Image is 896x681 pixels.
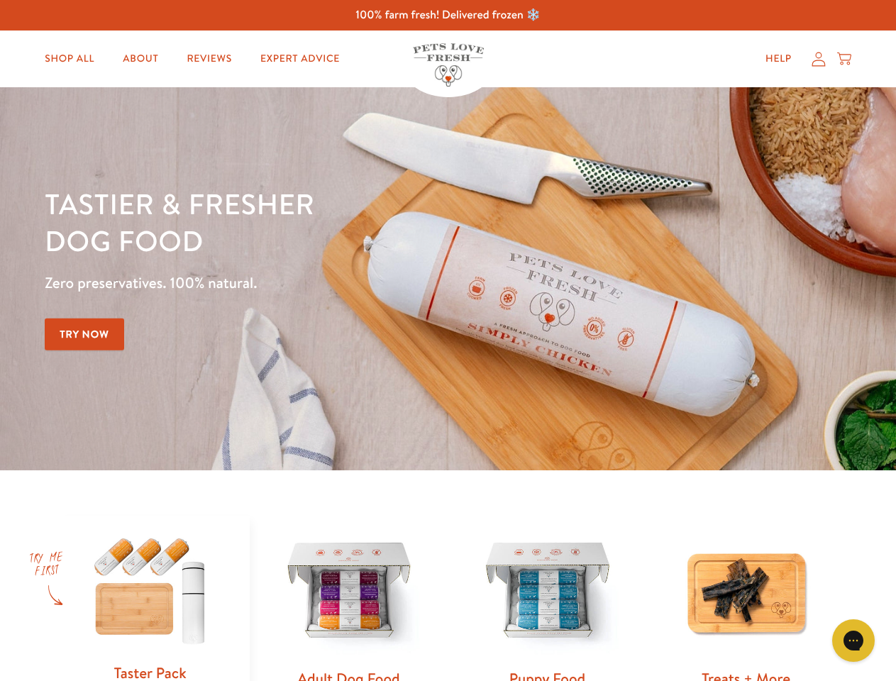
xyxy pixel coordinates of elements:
[825,614,882,667] iframe: Gorgias live chat messenger
[413,43,484,87] img: Pets Love Fresh
[175,45,243,73] a: Reviews
[45,185,582,259] h1: Tastier & fresher dog food
[111,45,170,73] a: About
[249,45,351,73] a: Expert Advice
[754,45,803,73] a: Help
[45,270,582,296] p: Zero preservatives. 100% natural.
[45,319,124,350] a: Try Now
[33,45,106,73] a: Shop All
